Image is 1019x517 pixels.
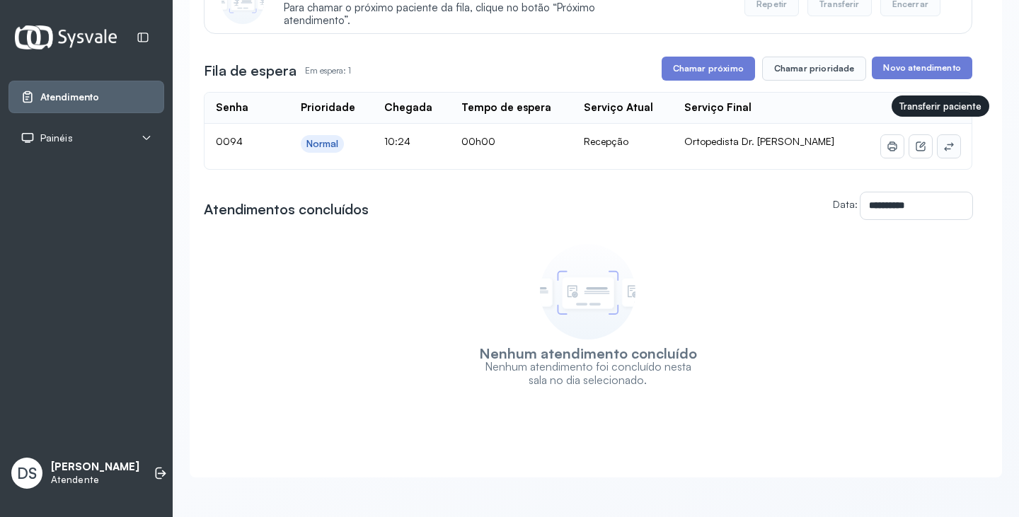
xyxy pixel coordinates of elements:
[301,101,355,115] div: Prioridade
[872,57,972,79] button: Novo atendimento
[284,1,658,28] span: Para chamar o próximo paciente da fila, clique no botão “Próximo atendimento”.
[51,474,139,486] p: Atendente
[762,57,867,81] button: Chamar prioridade
[51,460,139,474] p: [PERSON_NAME]
[40,91,99,103] span: Atendimento
[479,347,697,360] h3: Nenhum atendimento concluído
[684,101,752,115] div: Serviço Final
[540,244,635,339] img: Imagem de empty state
[584,135,661,148] div: Recepção
[216,135,243,147] span: 0094
[476,360,699,387] p: Nenhum atendimento foi concluído nesta sala no dia selecionado.
[306,138,339,150] div: Normal
[662,57,755,81] button: Chamar próximo
[461,135,495,147] span: 00h00
[584,101,653,115] div: Serviço Atual
[40,132,73,144] span: Painéis
[204,199,369,219] h3: Atendimentos concluídos
[384,101,432,115] div: Chegada
[216,101,248,115] div: Senha
[204,61,297,81] h3: Fila de espera
[461,101,551,115] div: Tempo de espera
[305,61,351,81] p: Em espera: 1
[384,135,410,147] span: 10:24
[684,135,834,147] span: Ortopedista Dr. [PERSON_NAME]
[15,25,117,49] img: Logotipo do estabelecimento
[21,90,152,104] a: Atendimento
[833,198,858,210] label: Data:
